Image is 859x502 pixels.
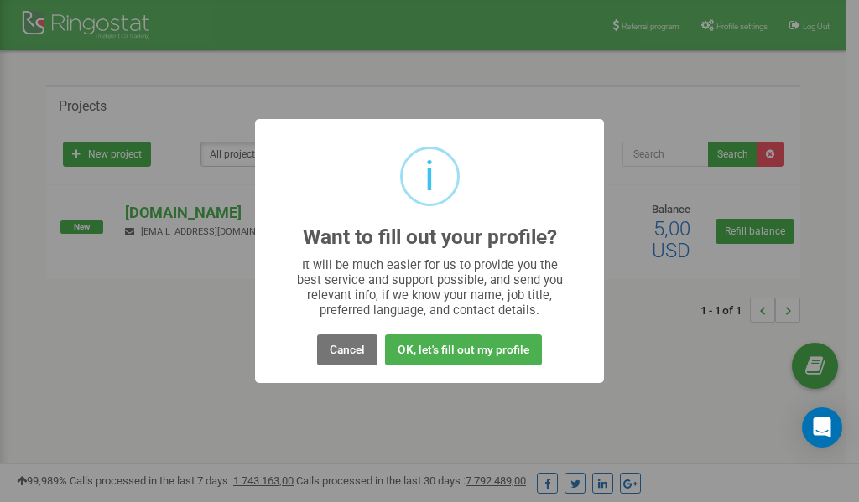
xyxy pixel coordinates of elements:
[303,226,557,249] h2: Want to fill out your profile?
[289,257,571,318] div: It will be much easier for us to provide you the best service and support possible, and send you ...
[317,334,377,365] button: Cancel
[424,149,435,204] div: i
[802,407,842,448] div: Open Intercom Messenger
[385,334,542,365] button: OK, let's fill out my profile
